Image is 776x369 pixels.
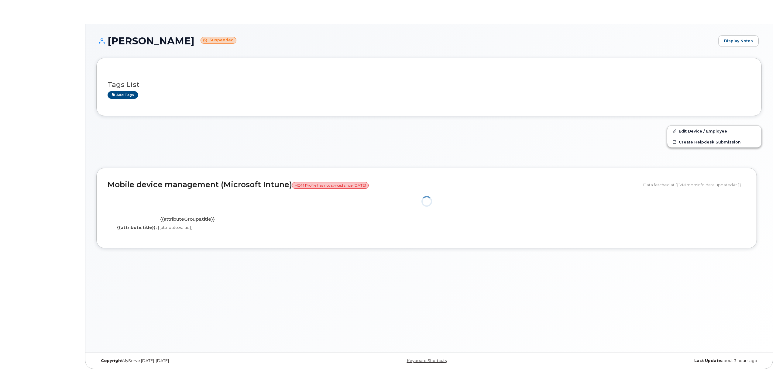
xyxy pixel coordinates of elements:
[667,136,761,147] a: Create Helpdesk Submission
[667,126,761,136] a: Edit Device / Employee
[540,358,762,363] div: about 3 hours ago
[407,358,447,363] a: Keyboard Shortcuts
[643,179,746,191] div: Data fetched at {{ VM.mdmInfo.data.updatedAt }}
[292,182,369,189] span: MDM Profile has not synced since [DATE]
[108,81,750,88] h3: Tags List
[117,225,157,230] label: {{attribute.title}}:
[108,181,639,189] h2: Mobile device management (Microsoft Intune)
[108,91,138,99] a: Add tags
[112,217,263,222] h4: {{attributeGroups.title}}
[694,358,721,363] strong: Last Update
[158,225,193,230] span: {{attribute.value}}
[718,35,759,47] a: Display Notes
[201,37,236,44] small: Suspended
[101,358,123,363] strong: Copyright
[96,36,715,46] h1: [PERSON_NAME]
[96,358,318,363] div: MyServe [DATE]–[DATE]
